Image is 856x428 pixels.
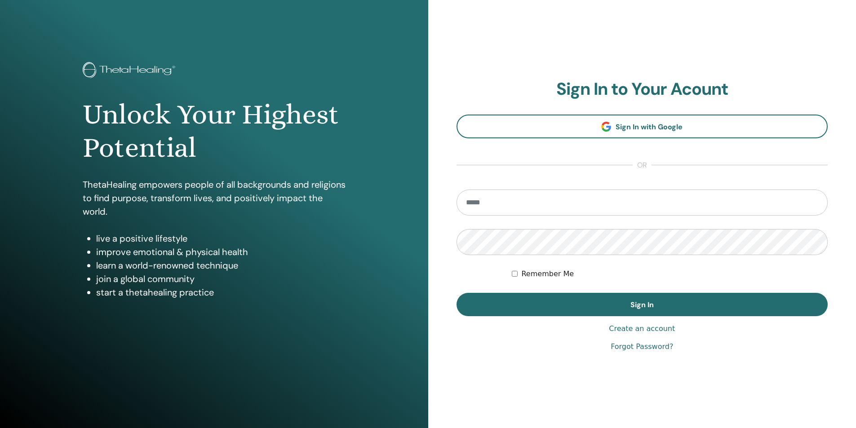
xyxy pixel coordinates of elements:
[96,245,346,259] li: improve emotional & physical health
[96,286,346,299] li: start a thetahealing practice
[457,293,828,316] button: Sign In
[96,232,346,245] li: live a positive lifestyle
[611,341,673,352] a: Forgot Password?
[457,79,828,100] h2: Sign In to Your Acount
[616,122,683,132] span: Sign In with Google
[96,259,346,272] li: learn a world-renowned technique
[633,160,652,171] span: or
[609,323,675,334] a: Create an account
[83,98,346,165] h1: Unlock Your Highest Potential
[83,178,346,218] p: ThetaHealing empowers people of all backgrounds and religions to find purpose, transform lives, a...
[521,269,574,279] label: Remember Me
[96,272,346,286] li: join a global community
[630,300,654,309] span: Sign In
[512,269,828,279] div: Keep me authenticated indefinitely or until I manually logout
[457,115,828,138] a: Sign In with Google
